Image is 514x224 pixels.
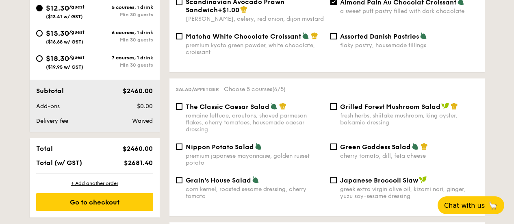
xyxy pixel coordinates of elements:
[330,103,337,110] input: Grilled Forest Mushroom Saladfresh herbs, shiitake mushroom, king oyster, balsamic dressing
[340,186,478,200] div: greek extra virgin olive oil, kizami nori, ginger, yuzu soy-sesame dressing
[46,4,69,13] span: $12.30
[36,117,68,124] span: Delivery fee
[340,42,478,49] div: flaky pastry, housemade fillings
[95,55,153,61] div: 7 courses, 1 drink
[186,152,324,166] div: premium japanese mayonnaise, golden russet potato
[46,54,69,63] span: $18.30
[419,176,427,183] img: icon-vegan.f8ff3823.svg
[46,14,83,20] span: ($13.41 w/ GST)
[255,143,262,150] img: icon-vegetarian.fe4039eb.svg
[176,87,219,92] span: Salad/Appetiser
[330,177,337,183] input: Japanese Broccoli Slawgreek extra virgin olive oil, kizami nori, ginger, yuzu soy-sesame dressing
[132,117,153,124] span: Waived
[330,144,337,150] input: Green Goddess Saladcherry tomato, dill, feta cheese
[330,33,337,39] input: Assorted Danish Pastriesflaky pastry, housemade fillings
[488,201,498,210] span: 🦙
[186,33,301,40] span: Matcha White Chocolate Croissant
[123,145,153,152] span: $2460.00
[302,32,309,39] img: icon-vegetarian.fe4039eb.svg
[438,196,504,214] button: Chat with us🦙
[36,5,43,11] input: $12.30/guest($13.41 w/ GST)5 courses, 1 drinkMin 30 guests
[224,86,286,93] span: Choose 5 courses
[186,103,269,111] span: The Classic Caesar Salad
[46,29,69,38] span: $15.30
[36,180,153,187] div: + Add another order
[176,103,182,110] input: The Classic Caesar Saladromaine lettuce, croutons, shaved parmesan flakes, cherry tomatoes, house...
[46,39,83,45] span: ($16.68 w/ GST)
[272,86,286,93] span: (4/5)
[36,145,53,152] span: Total
[340,152,478,159] div: cherry tomato, dill, feta cheese
[186,42,324,56] div: premium kyoto green powder, white chocolate, croissant
[451,102,458,110] img: icon-chef-hat.a58ddaea.svg
[421,143,428,150] img: icon-chef-hat.a58ddaea.svg
[186,186,324,200] div: corn kernel, roasted sesame dressing, cherry tomato
[69,29,85,35] span: /guest
[95,12,153,17] div: Min 30 guests
[340,103,440,111] span: Grilled Forest Mushroom Salad
[176,33,182,39] input: Matcha White Chocolate Croissantpremium kyoto green powder, white chocolate, croissant
[137,103,153,110] span: $0.00
[123,87,153,95] span: $2460.00
[441,102,449,110] img: icon-vegan.f8ff3823.svg
[95,30,153,35] div: 6 courses, 1 drink
[69,54,85,60] span: /guest
[252,176,259,183] img: icon-vegetarian.fe4039eb.svg
[36,103,60,110] span: Add-ons
[46,64,83,70] span: ($19.95 w/ GST)
[124,159,153,167] span: $2681.40
[444,202,485,209] span: Chat with us
[36,55,43,62] input: $18.30/guest($19.95 w/ GST)7 courses, 1 drinkMin 30 guests
[95,4,153,10] div: 5 courses, 1 drink
[69,4,85,10] span: /guest
[412,143,419,150] img: icon-vegetarian.fe4039eb.svg
[240,6,247,13] img: icon-chef-hat.a58ddaea.svg
[311,32,318,39] img: icon-chef-hat.a58ddaea.svg
[340,176,418,184] span: Japanese Broccoli Slaw
[36,87,64,95] span: Subtotal
[186,15,324,22] div: [PERSON_NAME], celery, red onion, dijon mustard
[186,143,254,151] span: Nippon Potato Salad
[186,176,251,184] span: Grain's House Salad
[186,112,324,133] div: romaine lettuce, croutons, shaved parmesan flakes, cherry tomatoes, housemade caesar dressing
[340,112,478,126] div: fresh herbs, shiitake mushroom, king oyster, balsamic dressing
[340,8,478,15] div: a sweet puff pastry filled with dark chocolate
[176,144,182,150] input: Nippon Potato Saladpremium japanese mayonnaise, golden russet potato
[340,143,411,151] span: Green Goddess Salad
[270,102,278,110] img: icon-vegetarian.fe4039eb.svg
[36,30,43,37] input: $15.30/guest($16.68 w/ GST)6 courses, 1 drinkMin 30 guests
[176,177,182,183] input: Grain's House Saladcorn kernel, roasted sesame dressing, cherry tomato
[218,6,239,14] span: +$1.00
[95,37,153,43] div: Min 30 guests
[36,193,153,211] div: Go to checkout
[420,32,427,39] img: icon-vegetarian.fe4039eb.svg
[36,159,82,167] span: Total (w/ GST)
[279,102,286,110] img: icon-chef-hat.a58ddaea.svg
[340,33,419,40] span: Assorted Danish Pastries
[95,62,153,68] div: Min 30 guests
